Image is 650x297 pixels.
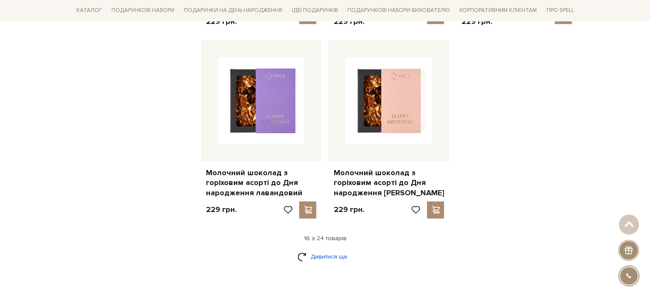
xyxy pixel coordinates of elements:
p: 229 грн. [206,17,245,26]
p: 229 грн. [333,17,372,26]
a: Корпоративним клієнтам [456,3,540,18]
a: Про Spell [543,4,577,18]
a: Каталог [73,4,106,18]
a: Молочний шоколад з горіховим асорті до Дня народження лавандовий [206,168,317,198]
p: 229 грн. [333,205,364,215]
a: Подарункові набори [108,4,178,18]
a: Молочний шоколад з горіховим асорті до Дня народження [PERSON_NAME] [333,168,444,198]
p: 229 грн. [461,17,500,26]
a: Дивитися ще [297,249,353,264]
a: Ідеї подарунків [288,4,341,18]
div: 16 з 24 товарів [70,235,581,242]
a: Подарункові набори вихователю [344,3,453,18]
p: 229 грн. [206,205,237,215]
a: Подарунки на День народження [180,4,285,18]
